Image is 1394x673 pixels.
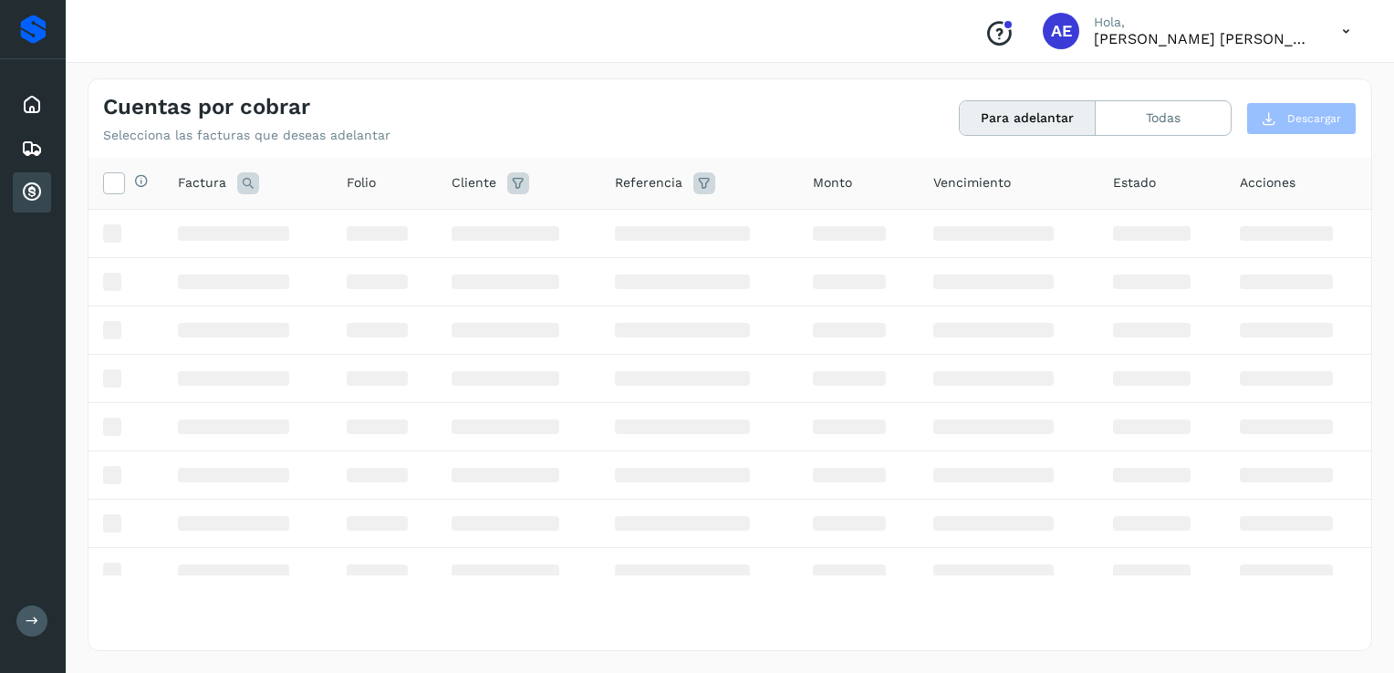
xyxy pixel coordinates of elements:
button: Todas [1096,101,1231,135]
span: Referencia [615,173,682,192]
div: Embarques [13,129,51,169]
button: Para adelantar [960,101,1096,135]
span: Cliente [452,173,496,192]
div: Inicio [13,85,51,125]
span: Acciones [1240,173,1295,192]
button: Descargar [1246,102,1357,135]
span: Descargar [1287,110,1341,127]
span: Folio [347,173,376,192]
p: Selecciona las facturas que deseas adelantar [103,128,390,143]
p: AARON EDUARDO GOMEZ ULLOA [1094,30,1313,47]
span: Monto [813,173,852,192]
span: Factura [178,173,226,192]
span: Vencimiento [933,173,1011,192]
span: Estado [1113,173,1156,192]
div: Cuentas por cobrar [13,172,51,212]
h4: Cuentas por cobrar [103,94,310,120]
p: Hola, [1094,15,1313,30]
